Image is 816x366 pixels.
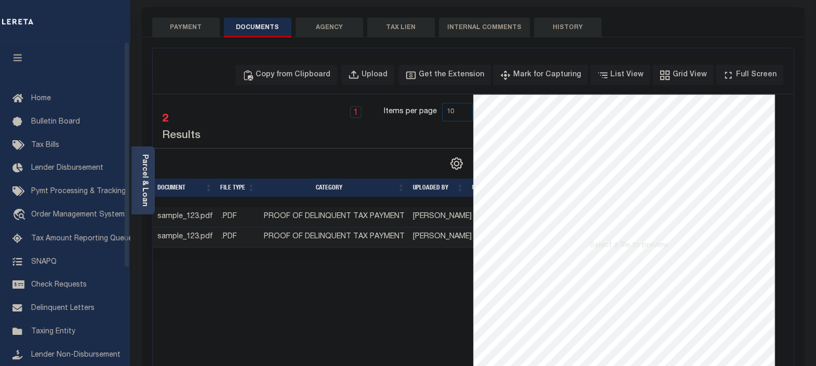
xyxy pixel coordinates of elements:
label: Results [162,128,200,144]
th: FILE TYPE: activate to sort column ascending [216,179,259,197]
td: [PERSON_NAME] [409,227,476,248]
div: List View [610,70,644,81]
button: PAYMENT [152,18,220,37]
span: Pymt Processing & Tracking [31,188,126,195]
div: Mark for Capturing [513,70,581,81]
span: Items per page [384,106,437,118]
span: Lender Disbursement [31,165,103,172]
div: Copy from Clipboard [256,70,330,81]
i: travel_explore [12,209,29,222]
button: AGENCY [296,18,363,37]
button: Get the Extension [398,65,491,85]
div: Full Screen [736,70,777,81]
th: UPLOADED BY: activate to sort column ascending [409,179,468,197]
button: Copy from Clipboard [235,65,337,85]
th: UPLOADED ON: activate to sort column ascending [467,179,521,197]
td: sample_123.pdf [153,227,217,248]
div: Get the Extension [419,70,484,81]
span: Home [31,95,51,102]
td: [PERSON_NAME] [409,207,476,227]
div: Grid View [673,70,707,81]
span: Proof of Delinquent Tax Payment [264,233,405,240]
button: Grid View [652,65,714,85]
button: Upload [341,65,394,85]
span: Check Requests [31,281,87,289]
div: Upload [362,70,387,81]
a: 1 [350,106,362,118]
th: CATEGORY: activate to sort column ascending [259,179,408,197]
button: TAX LIEN [367,18,435,37]
span: Tax Amount Reporting Queue [31,235,132,242]
span: Order Management System [31,211,125,219]
span: Tax Bills [31,142,59,149]
button: Mark for Capturing [493,65,588,85]
td: .PDF [217,207,260,227]
td: .PDF [217,227,260,248]
button: DOCUMENTS [224,18,291,37]
button: INTERNAL COMMENTS [439,18,530,37]
span: Bulletin Board [31,118,80,126]
span: Taxing Entity [31,328,75,335]
button: List View [590,65,650,85]
button: Full Screen [716,65,783,85]
span: Delinquent Letters [31,305,95,312]
button: HISTORY [534,18,601,37]
th: Document: activate to sort column ascending [153,179,217,197]
span: Lender Non-Disbursement [31,351,121,359]
span: Proof of Delinquent Tax Payment [264,213,405,220]
td: sample_123.pdf [153,207,217,227]
a: Parcel & Loan [141,154,148,207]
span: 2 [162,114,168,125]
span: SNAPQ [31,258,57,265]
span: Select a file to preview [590,242,668,249]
